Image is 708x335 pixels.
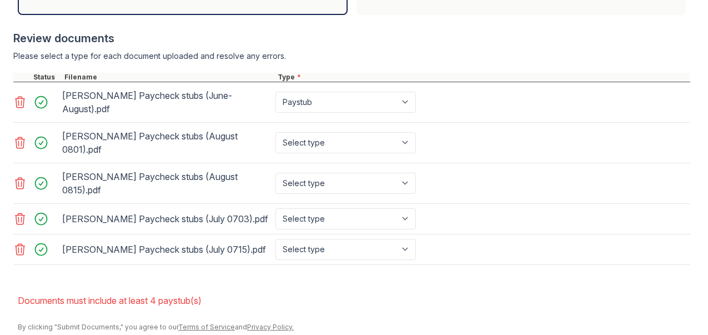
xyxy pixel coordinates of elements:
[13,51,690,62] div: Please select a type for each document uploaded and resolve any errors.
[62,210,271,228] div: [PERSON_NAME] Paycheck stubs (July 0703).pdf
[247,323,294,331] a: Privacy Policy.
[62,73,275,82] div: Filename
[31,73,62,82] div: Status
[18,323,690,332] div: By clicking "Submit Documents," you agree to our and
[62,127,271,158] div: [PERSON_NAME] Paycheck stubs (August 0801).pdf
[62,241,271,258] div: [PERSON_NAME] Paycheck stubs (July 0715).pdf
[275,73,690,82] div: Type
[62,87,271,118] div: [PERSON_NAME] Paycheck stubs (June-August).pdf
[178,323,235,331] a: Terms of Service
[62,168,271,199] div: [PERSON_NAME] Paycheck stubs (August 0815).pdf
[18,289,690,312] li: Documents must include at least 4 paystub(s)
[13,31,690,46] div: Review documents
